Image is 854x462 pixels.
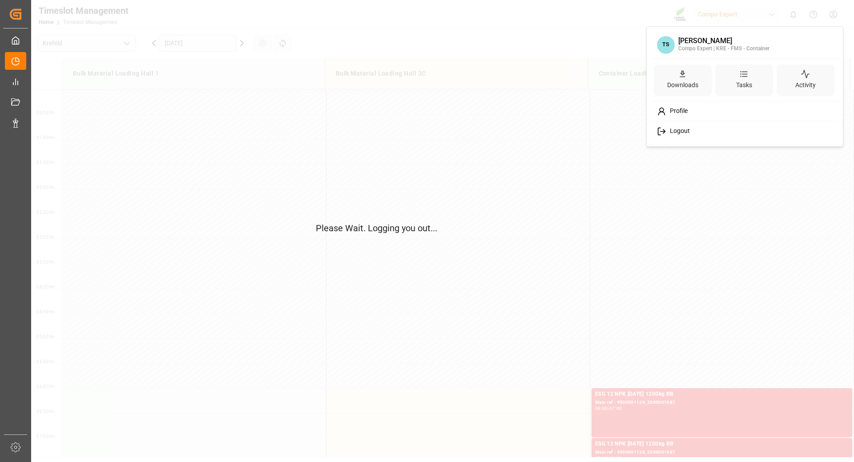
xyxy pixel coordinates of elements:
p: Please Wait. Logging you out... [316,221,538,235]
div: Downloads [665,79,700,92]
span: Profile [666,107,688,115]
span: TS [657,36,675,54]
span: Logout [666,127,690,135]
div: Tasks [734,79,754,92]
div: Compo Expert | KRE - FMS - Container [678,45,769,53]
div: [PERSON_NAME] [678,37,769,45]
div: Activity [794,79,818,92]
